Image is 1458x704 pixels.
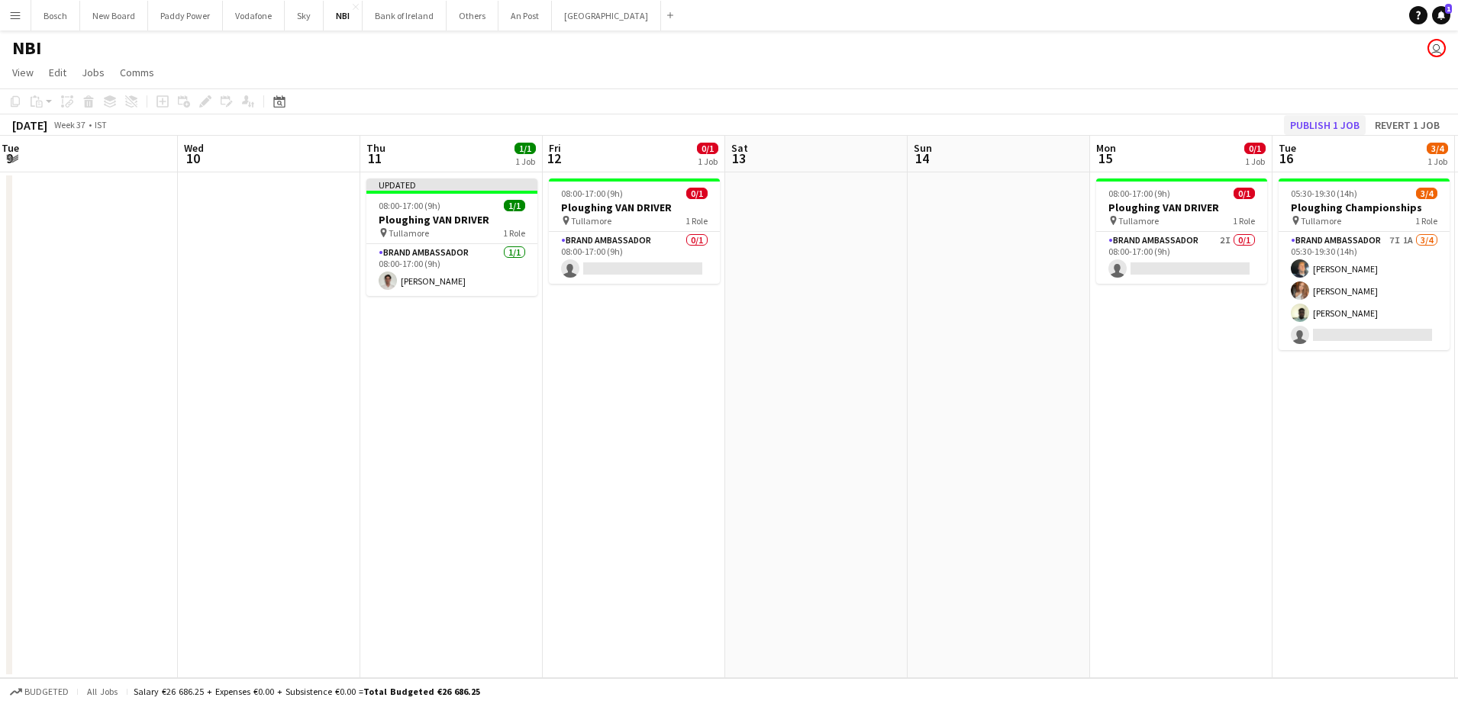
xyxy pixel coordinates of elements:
[1279,232,1450,350] app-card-role: Brand Ambassador7I1A3/405:30-19:30 (14h)[PERSON_NAME][PERSON_NAME][PERSON_NAME]
[1445,4,1452,14] span: 1
[686,188,708,199] span: 0/1
[515,156,535,167] div: 1 Job
[1279,141,1296,155] span: Tue
[1427,39,1446,57] app-user-avatar: Katie Shovlin
[1108,188,1170,199] span: 08:00-17:00 (9h)
[571,215,611,227] span: Tullamore
[134,686,480,697] div: Salary €26 686.25 + Expenses €0.00 + Subsistence €0.00 =
[1427,143,1448,154] span: 3/4
[1416,188,1437,199] span: 3/4
[1291,188,1357,199] span: 05:30-19:30 (14h)
[182,149,204,167] span: 10
[366,178,537,191] div: Updated
[1301,215,1341,227] span: Tullamore
[6,63,40,82] a: View
[366,244,537,296] app-card-role: Brand Ambassador1/108:00-17:00 (9h)[PERSON_NAME]
[76,63,111,82] a: Jobs
[1096,232,1267,284] app-card-role: Brand Ambassador2I0/108:00-17:00 (9h)
[1244,143,1266,154] span: 0/1
[685,215,708,227] span: 1 Role
[366,213,537,227] h3: Ploughing VAN DRIVER
[364,149,385,167] span: 11
[549,232,720,284] app-card-role: Brand Ambassador0/108:00-17:00 (9h)
[1432,6,1450,24] a: 1
[549,178,720,284] app-job-card: 08:00-17:00 (9h)0/1Ploughing VAN DRIVER Tullamore1 RoleBrand Ambassador0/108:00-17:00 (9h)
[1369,115,1446,135] button: Revert 1 job
[1233,215,1255,227] span: 1 Role
[324,1,363,31] button: NBI
[31,1,80,31] button: Bosch
[552,1,661,31] button: [GEOGRAPHIC_DATA]
[1427,156,1447,167] div: 1 Job
[1276,149,1296,167] span: 16
[184,141,204,155] span: Wed
[504,200,525,211] span: 1/1
[1234,188,1255,199] span: 0/1
[12,66,34,79] span: View
[379,200,440,211] span: 08:00-17:00 (9h)
[1096,201,1267,214] h3: Ploughing VAN DRIVER
[1279,201,1450,214] h3: Ploughing Championships
[1284,115,1366,135] button: Publish 1 job
[561,188,623,199] span: 08:00-17:00 (9h)
[1094,149,1116,167] span: 15
[50,119,89,130] span: Week 37
[389,227,429,239] span: Tullamore
[1279,178,1450,350] app-job-card: 05:30-19:30 (14h)3/4Ploughing Championships Tullamore1 RoleBrand Ambassador7I1A3/405:30-19:30 (14...
[498,1,552,31] button: An Post
[549,201,720,214] h3: Ploughing VAN DRIVER
[549,141,561,155] span: Fri
[1245,156,1265,167] div: 1 Job
[914,141,932,155] span: Sun
[43,63,73,82] a: Edit
[84,686,121,697] span: All jobs
[148,1,223,31] button: Paddy Power
[12,117,47,133] div: [DATE]
[366,141,385,155] span: Thu
[223,1,285,31] button: Vodafone
[366,178,537,296] app-job-card: Updated08:00-17:00 (9h)1/1Ploughing VAN DRIVER Tullamore1 RoleBrand Ambassador1/108:00-17:00 (9h)...
[120,66,154,79] span: Comms
[547,149,561,167] span: 12
[731,141,748,155] span: Sat
[82,66,105,79] span: Jobs
[2,141,19,155] span: Tue
[8,683,71,700] button: Budgeted
[49,66,66,79] span: Edit
[285,1,324,31] button: Sky
[1096,178,1267,284] app-job-card: 08:00-17:00 (9h)0/1Ploughing VAN DRIVER Tullamore1 RoleBrand Ambassador2I0/108:00-17:00 (9h)
[447,1,498,31] button: Others
[114,63,160,82] a: Comms
[697,143,718,154] span: 0/1
[698,156,718,167] div: 1 Job
[24,686,69,697] span: Budgeted
[363,686,480,697] span: Total Budgeted €26 686.25
[95,119,107,130] div: IST
[911,149,932,167] span: 14
[363,1,447,31] button: Bank of Ireland
[1118,215,1159,227] span: Tullamore
[514,143,536,154] span: 1/1
[729,149,748,167] span: 13
[12,37,41,59] h1: NBI
[1415,215,1437,227] span: 1 Role
[503,227,525,239] span: 1 Role
[1096,141,1116,155] span: Mon
[80,1,148,31] button: New Board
